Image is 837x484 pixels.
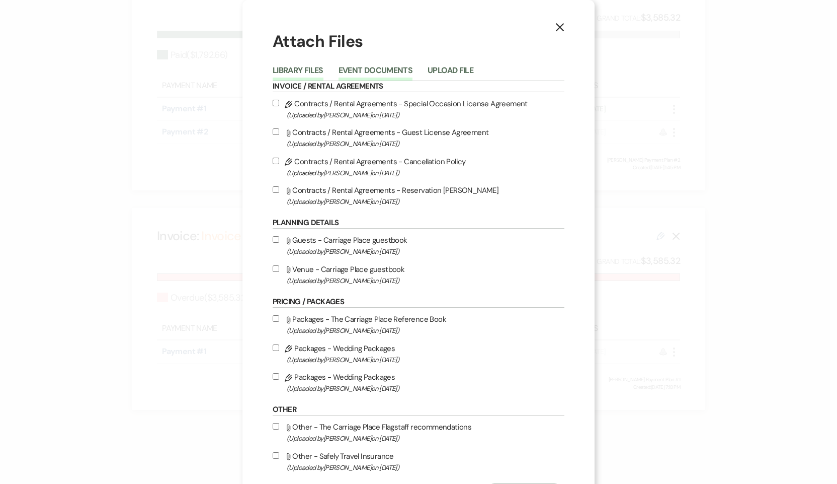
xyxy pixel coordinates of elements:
[273,315,279,322] input: Packages - The Carriage Place Reference Book(Uploaded by[PERSON_NAME]on [DATE])
[287,383,564,394] span: (Uploaded by [PERSON_NAME] on [DATE] )
[273,450,564,473] label: Other - Safely Travel Insurance
[273,97,564,121] label: Contracts / Rental Agreements - Special Occasion License Agreement
[273,423,279,430] input: Other - The Carriage Place Flagstaff recommendations(Uploaded by[PERSON_NAME]on [DATE])
[273,184,564,208] label: Contracts / Rental Agreements - Reservation [PERSON_NAME]
[273,371,564,394] label: Packages - Wedding Packages
[273,313,564,336] label: Packages - The Carriage Place Reference Book
[273,218,564,229] h6: Planning Details
[273,234,564,257] label: Guests - Carriage Place guestbook
[273,297,564,308] h6: Pricing / Packages
[273,452,279,459] input: Other - Safely Travel Insurance(Uploaded by[PERSON_NAME]on [DATE])
[287,275,564,287] span: (Uploaded by [PERSON_NAME] on [DATE] )
[273,128,279,135] input: Contracts / Rental Agreements - Guest License Agreement(Uploaded by[PERSON_NAME]on [DATE])
[428,66,473,81] button: Upload File
[287,354,564,366] span: (Uploaded by [PERSON_NAME] on [DATE] )
[273,30,564,53] h1: Attach Files
[273,263,564,287] label: Venue - Carriage Place guestbook
[273,155,564,179] label: Contracts / Rental Agreements - Cancellation Policy
[339,66,412,81] button: Event Documents
[273,66,323,81] button: Library Files
[287,109,564,121] span: (Uploaded by [PERSON_NAME] on [DATE] )
[273,81,564,92] h6: Invoice / Rental Agreements
[273,100,279,106] input: Contracts / Rental Agreements - Special Occasion License Agreement(Uploaded by[PERSON_NAME]on [DA...
[287,462,564,473] span: (Uploaded by [PERSON_NAME] on [DATE] )
[273,126,564,150] label: Contracts / Rental Agreements - Guest License Agreement
[273,265,279,272] input: Venue - Carriage Place guestbook(Uploaded by[PERSON_NAME]on [DATE])
[273,186,279,193] input: Contracts / Rental Agreements - Reservation [PERSON_NAME](Uploaded by[PERSON_NAME]on [DATE])
[273,342,564,366] label: Packages - Wedding Packages
[273,344,279,351] input: Packages - Wedding Packages(Uploaded by[PERSON_NAME]on [DATE])
[273,158,279,164] input: Contracts / Rental Agreements - Cancellation Policy(Uploaded by[PERSON_NAME]on [DATE])
[287,246,564,257] span: (Uploaded by [PERSON_NAME] on [DATE] )
[287,433,564,444] span: (Uploaded by [PERSON_NAME] on [DATE] )
[287,138,564,150] span: (Uploaded by [PERSON_NAME] on [DATE] )
[287,196,564,208] span: (Uploaded by [PERSON_NAME] on [DATE] )
[273,404,564,416] h6: Other
[273,236,279,243] input: Guests - Carriage Place guestbook(Uploaded by[PERSON_NAME]on [DATE])
[287,167,564,179] span: (Uploaded by [PERSON_NAME] on [DATE] )
[273,421,564,444] label: Other - The Carriage Place Flagstaff recommendations
[273,373,279,380] input: Packages - Wedding Packages(Uploaded by[PERSON_NAME]on [DATE])
[287,325,564,336] span: (Uploaded by [PERSON_NAME] on [DATE] )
